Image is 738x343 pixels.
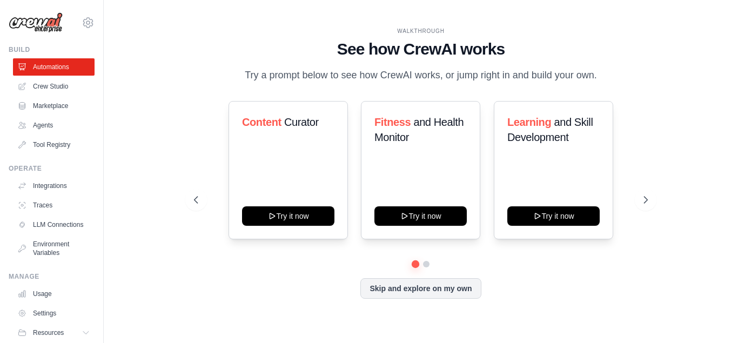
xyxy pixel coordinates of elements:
button: Try it now [374,206,467,226]
p: Try a prompt below to see how CrewAI works, or jump right in and build your own. [239,68,602,83]
button: Try it now [242,206,334,226]
span: and Health Monitor [374,116,464,143]
div: Operate [9,164,95,173]
span: Learning [507,116,551,128]
div: WALKTHROUGH [194,27,648,35]
div: Build [9,45,95,54]
span: and Skill Development [507,116,593,143]
a: Usage [13,285,95,302]
a: Integrations [13,177,95,194]
span: Content [242,116,281,128]
a: Environment Variables [13,236,95,261]
span: Curator [284,116,319,128]
a: Settings [13,305,95,322]
span: Fitness [374,116,411,128]
a: Marketplace [13,97,95,115]
div: Manage [9,272,95,281]
button: Skip and explore on my own [360,278,481,299]
span: Resources [33,328,64,337]
img: Logo [9,12,63,33]
a: Automations [13,58,95,76]
button: Resources [13,324,95,341]
iframe: Chat Widget [684,291,738,343]
a: Agents [13,117,95,134]
h1: See how CrewAI works [194,39,648,59]
a: Tool Registry [13,136,95,153]
a: LLM Connections [13,216,95,233]
button: Try it now [507,206,600,226]
a: Traces [13,197,95,214]
a: Crew Studio [13,78,95,95]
